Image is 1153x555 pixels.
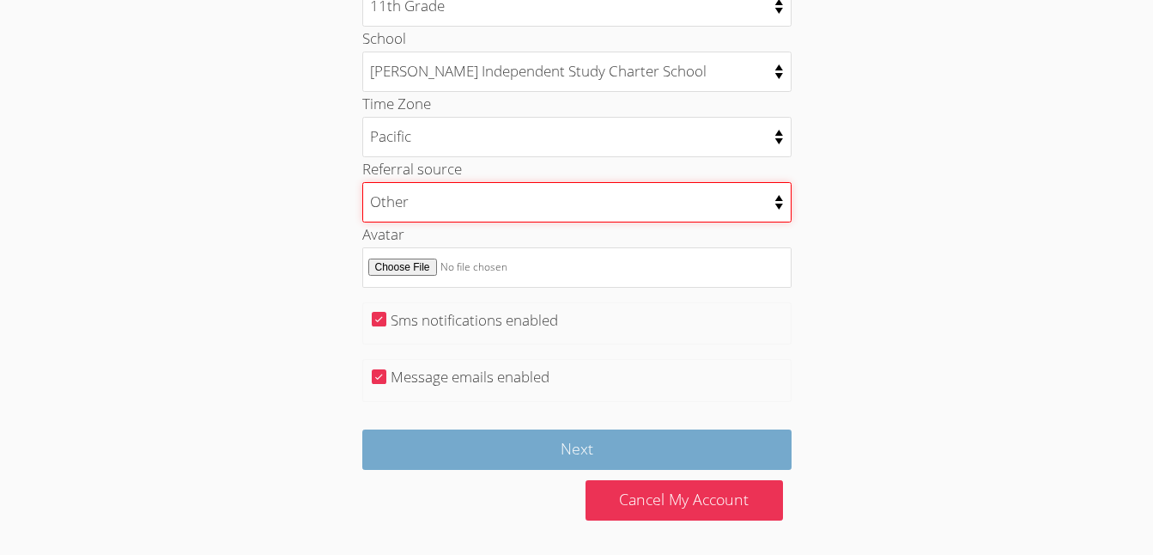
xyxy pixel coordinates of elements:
[362,94,431,113] label: Time Zone
[362,224,404,244] label: Avatar
[362,28,406,48] label: School
[362,430,792,470] input: Next
[391,310,558,330] label: Sms notifications enabled
[362,159,462,179] label: Referral source
[391,367,549,387] label: Message emails enabled
[586,480,783,521] a: Cancel My Account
